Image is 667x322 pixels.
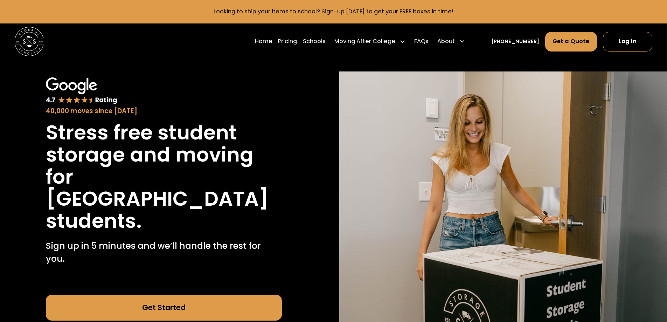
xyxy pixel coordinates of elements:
[334,37,395,46] div: Moving After College
[437,37,455,46] div: About
[603,32,652,52] a: Log In
[46,77,117,105] img: Google 4.7 star rating
[46,122,282,188] h1: Stress free student storage and moving for
[46,295,282,321] a: Get Started
[46,210,142,232] h1: students.
[545,32,597,52] a: Get a Quote
[255,31,272,52] a: Home
[46,239,282,266] p: Sign up in 5 minutes and we’ll handle the rest for you.
[46,188,269,210] h1: [GEOGRAPHIC_DATA]
[278,31,297,52] a: Pricing
[214,7,453,15] a: Looking to ship your items to school? Sign-up [DATE] to get your FREE boxes in time!
[414,31,429,52] a: FAQs
[491,38,539,46] a: [PHONE_NUMBER]
[435,31,468,52] div: About
[303,31,326,52] a: Schools
[15,27,44,56] img: Storage Scholars main logo
[46,106,282,116] div: 40,000 moves since [DATE]
[332,31,409,52] div: Moving After College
